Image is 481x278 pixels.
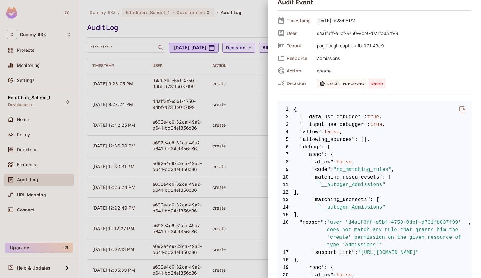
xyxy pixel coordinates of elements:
[287,18,312,24] span: Timestamp
[277,181,294,189] span: 11
[277,211,472,219] span: ],
[277,264,294,271] span: 19
[294,106,297,113] span: {
[370,121,382,128] span: true
[312,174,382,181] span: "matching_resourcesets"
[312,249,355,256] span: "support_link"
[287,43,312,49] span: Tenant
[314,67,472,74] span: create
[277,113,294,121] span: 2
[379,113,382,121] span: ,
[312,196,370,204] span: "matching_usersets"
[312,158,334,166] span: "allow"
[277,189,294,196] span: 12
[318,181,385,189] span: "__autogen_Admissions"
[321,143,330,151] span: : {
[300,128,321,136] span: "allow"
[277,106,294,113] span: 1
[299,219,324,249] span: "reason"
[277,219,294,249] span: 16
[324,128,340,136] span: false
[287,68,312,74] span: Action
[277,136,294,143] span: 5
[318,204,385,211] span: "__autogen_Admissions"
[334,158,337,166] span: :
[337,158,352,166] span: false
[352,158,355,166] span: ,
[277,249,294,256] span: 17
[277,256,472,264] span: },
[300,143,321,151] span: "debug"
[339,128,343,136] span: ,
[300,121,367,128] span: "__input_use_debugger"
[324,219,327,249] span: :
[455,102,470,117] button: delete
[382,174,391,181] span: : [
[314,17,472,24] span: [DATE] 9:28:05 PM
[287,80,312,86] span: Decision
[277,204,294,211] span: 14
[277,211,294,219] span: 15
[287,55,312,61] span: Resource
[468,219,472,249] span: ,
[277,196,294,204] span: 13
[300,113,364,121] span: "__data_use_debugger"
[300,136,355,143] span: "allowing_sources"
[355,249,358,256] span: :
[277,166,294,174] span: 9
[324,151,334,158] span: : {
[355,136,370,143] span: : [],
[382,121,385,128] span: ,
[277,121,294,128] span: 3
[306,264,324,271] span: "rbac"
[277,158,294,166] span: 8
[330,166,334,174] span: :
[277,189,472,196] span: ],
[314,42,472,49] span: pagli-pagli-caption-fb-001-49c9
[317,79,366,88] span: Default PDP config
[391,166,395,174] span: ,
[306,151,324,158] span: "abac"
[321,128,324,136] span: :
[364,113,367,121] span: :
[367,113,379,121] span: true
[314,29,472,37] span: d4a1f3ff-e5bf-4750-9dbf-d731fb037f99
[327,219,469,249] span: "user 'd4a1f3ff-e5bf-4750-9dbf-d731fb037f99' does not match any rule that grants him the 'create'...
[367,121,370,128] span: :
[324,264,334,271] span: : {
[312,166,331,174] span: "code"
[277,128,294,136] span: 4
[334,166,391,174] span: "no_matching_rules"
[277,151,294,158] span: 7
[277,174,294,181] span: 10
[314,54,472,62] span: Admissions
[358,249,419,256] span: "[URL][DOMAIN_NAME]"
[277,143,294,151] span: 6
[369,79,385,88] span: denied
[370,196,379,204] span: : [
[277,256,294,264] span: 18
[287,30,312,36] span: User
